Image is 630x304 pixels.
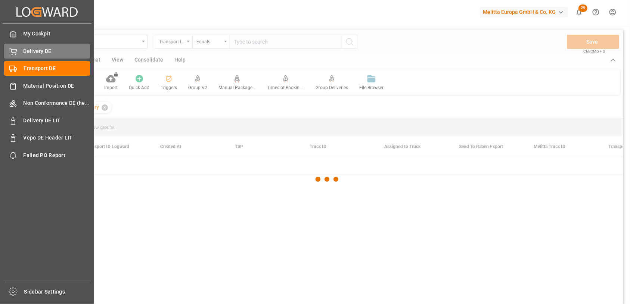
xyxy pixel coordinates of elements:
[24,134,90,142] span: Vepo DE Header LIT
[4,44,90,58] a: Delivery DE
[4,26,90,41] a: My Cockpit
[4,148,90,162] a: Failed PO Report
[587,4,604,21] button: Help Center
[4,113,90,128] a: Delivery DE LIT
[24,65,90,72] span: Transport DE
[24,47,90,55] span: Delivery DE
[24,99,90,107] span: Non Conformance DE (header)
[24,288,91,296] span: Sidebar Settings
[480,5,571,19] button: Melitta Europa GmbH & Co. KG
[4,61,90,76] a: Transport DE
[571,4,587,21] button: show 29 new notifications
[578,4,587,12] span: 29
[24,117,90,125] span: Delivery DE LIT
[480,7,568,18] div: Melitta Europa GmbH & Co. KG
[4,131,90,145] a: Vepo DE Header LIT
[24,82,90,90] span: Material Position DE
[4,78,90,93] a: Material Position DE
[24,151,90,159] span: Failed PO Report
[4,96,90,110] a: Non Conformance DE (header)
[24,30,90,38] span: My Cockpit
